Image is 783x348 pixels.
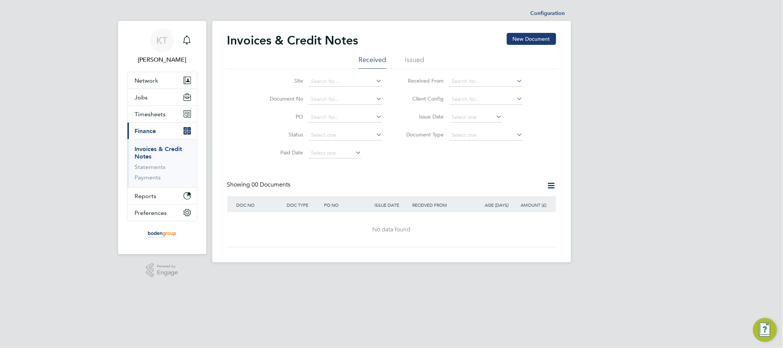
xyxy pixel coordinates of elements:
[261,131,303,138] label: Status
[511,196,549,213] div: AMOUNT (£)
[261,95,303,102] label: Document No
[507,33,556,45] button: New Document
[401,131,444,138] label: Document Type
[359,55,386,69] li: Received
[252,181,291,188] span: 00 Documents
[127,89,197,105] button: Jobs
[309,148,362,158] input: Select one
[135,145,182,160] a: Invoices & Credit Notes
[261,113,303,120] label: PO
[309,76,382,87] input: Search for...
[118,21,206,254] nav: Main navigation
[127,55,197,64] span: Karl Turner
[753,318,777,342] button: Engage Resource Center
[235,226,549,234] div: No data found
[127,188,197,204] button: Reports
[449,76,523,87] input: Search for...
[323,196,373,213] div: PO NO
[135,111,166,118] span: Timesheets
[127,72,197,89] button: Network
[135,209,167,216] span: Preferences
[235,196,285,213] div: DOC NO
[449,112,502,123] input: Select one
[531,6,565,21] li: Configuration
[127,123,197,139] button: Finance
[401,95,444,102] label: Client Config
[405,55,425,69] li: Issued
[401,113,444,120] label: Issue Date
[261,77,303,84] label: Site
[227,33,358,48] h2: Invoices & Credit Notes
[157,263,178,270] span: Powered by
[473,196,511,213] div: AGE (DAYS)
[285,196,323,213] div: DOC TYPE
[157,36,168,45] span: KT
[127,139,197,187] div: Finance
[157,270,178,276] span: Engage
[146,263,178,277] a: Powered byEngage
[410,196,473,213] div: RECEIVED FROM
[127,229,197,241] a: Go to home page
[401,77,444,84] label: Received From
[135,174,161,181] a: Payments
[227,181,292,189] div: Showing
[127,28,197,64] a: KT[PERSON_NAME]
[127,204,197,221] button: Preferences
[449,130,523,141] input: Select one
[135,193,157,200] span: Reports
[309,112,382,123] input: Search for...
[135,127,156,135] span: Finance
[145,229,179,241] img: boden-group-logo-retina.png
[135,163,166,170] a: Statements
[373,196,410,213] div: ISSUE DATE
[135,77,158,84] span: Network
[309,94,382,105] input: Search for...
[135,94,148,101] span: Jobs
[449,94,523,105] input: Search for...
[127,106,197,122] button: Timesheets
[261,149,303,156] label: Paid Date
[309,130,382,141] input: Select one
